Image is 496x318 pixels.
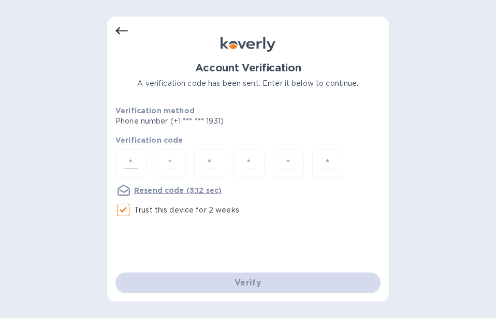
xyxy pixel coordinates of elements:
p: Phone number (+1 *** *** 1931) [115,116,303,127]
p: A verification code has been sent. Enter it below to continue. [115,78,381,89]
p: Trust this device for 2 weeks [134,205,239,216]
p: Verification code [115,135,381,145]
b: Verification method [115,107,195,115]
h1: Account Verification [115,62,381,74]
u: Resend code (3:12 sec) [134,186,222,194]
